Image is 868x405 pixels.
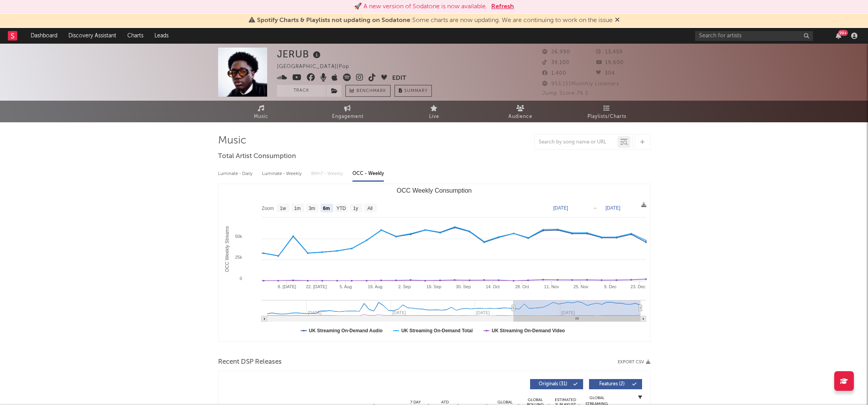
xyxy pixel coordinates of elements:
[306,284,327,289] text: 22. [DATE]
[553,205,568,211] text: [DATE]
[224,226,230,272] text: OCC Weekly Streams
[630,284,645,289] text: 23. Dec
[535,382,571,387] span: Originals ( 31 )
[486,284,499,289] text: 14. Oct
[218,167,254,180] div: Luminate - Daily
[239,276,242,281] text: 0
[149,28,174,44] a: Leads
[356,87,386,96] span: Benchmark
[542,71,566,76] span: 1,400
[336,206,346,211] text: YTD
[277,48,323,61] div: JERUB
[542,81,619,87] span: 953,151 Monthly Listeners
[615,17,620,24] span: Dismiss
[323,206,329,211] text: 6m
[404,89,428,93] span: Summary
[564,101,650,122] a: Playlists/Charts
[508,112,532,121] span: Audience
[345,85,391,97] a: Benchmark
[596,50,623,55] span: 13,459
[392,74,406,83] button: Edit
[426,284,441,289] text: 16. Sep
[398,284,411,289] text: 2. Sep
[542,50,570,55] span: 26,990
[257,17,613,24] span: : Some charts are now updating. We are continuing to work on the issue
[218,152,296,161] span: Total Artist Consumption
[596,71,615,76] span: 304
[218,357,282,367] span: Recent DSP Releases
[544,284,559,289] text: 11. Nov
[542,60,569,65] span: 39,100
[456,284,471,289] text: 30. Sep
[305,101,391,122] a: Engagement
[515,284,529,289] text: 28. Oct
[339,284,352,289] text: 5. Aug
[254,112,268,121] span: Music
[218,101,305,122] a: Music
[594,382,630,387] span: Features ( 2 )
[429,112,439,121] span: Live
[573,284,588,289] text: 25. Nov
[491,2,514,11] button: Refresh
[604,284,617,289] text: 9. Dec
[606,205,620,211] text: [DATE]
[235,255,242,260] text: 25k
[367,284,382,289] text: 19. Aug
[277,62,358,72] div: [GEOGRAPHIC_DATA] | Pop
[587,112,626,121] span: Playlists/Charts
[367,206,372,211] text: All
[492,328,565,333] text: UK Streaming On-Demand Video
[477,101,564,122] a: Audience
[308,206,315,211] text: 3m
[391,101,477,122] a: Live
[618,360,650,364] button: Export CSV
[589,379,642,389] button: Features(2)
[354,2,487,11] div: 🚀 A new version of Sodatone is now available.
[122,28,149,44] a: Charts
[838,30,848,36] div: 99 +
[396,187,472,194] text: OCC Weekly Consumption
[332,112,363,121] span: Engagement
[535,139,618,145] input: Search by song name or URL
[262,167,303,180] div: Luminate - Weekly
[277,284,296,289] text: 8. [DATE]
[277,85,326,97] button: Track
[542,91,588,96] span: Jump Score: 76.3
[353,206,358,211] text: 1y
[593,205,597,211] text: →
[218,184,650,341] svg: OCC Weekly Consumption
[395,85,432,97] button: Summary
[695,31,813,41] input: Search for artists
[352,167,384,180] div: OCC - Weekly
[401,328,473,333] text: UK Streaming On-Demand Total
[25,28,63,44] a: Dashboard
[63,28,122,44] a: Discovery Assistant
[294,206,301,211] text: 1m
[262,206,274,211] text: Zoom
[280,206,286,211] text: 1w
[257,17,410,24] span: Spotify Charts & Playlists not updating on Sodatone
[530,379,583,389] button: Originals(31)
[309,328,383,333] text: UK Streaming On-Demand Audio
[596,60,624,65] span: 19,600
[235,234,242,239] text: 50k
[836,33,841,39] button: 99+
